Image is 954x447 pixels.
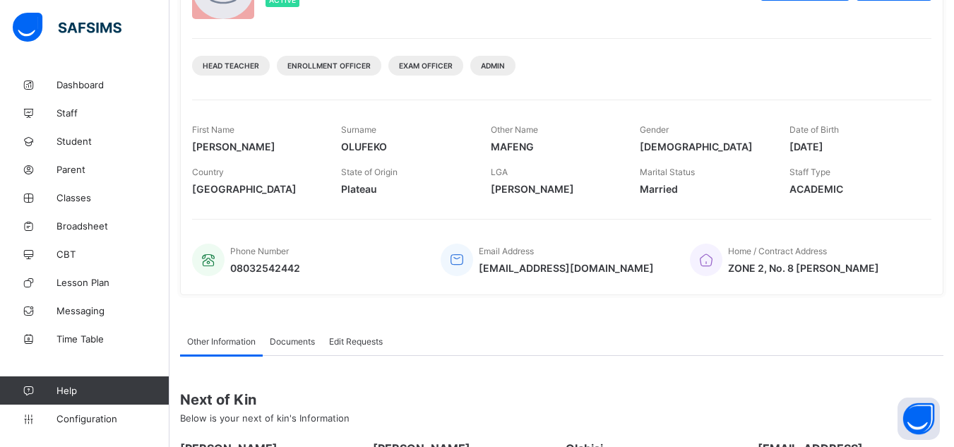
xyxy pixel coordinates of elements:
[789,167,830,177] span: Staff Type
[56,79,169,90] span: Dashboard
[230,262,300,274] span: 08032542442
[180,391,943,408] span: Next of Kin
[287,61,371,70] span: Enrollment Officer
[56,333,169,345] span: Time Table
[56,249,169,260] span: CBT
[728,262,879,274] span: ZONE 2, No. 8 [PERSON_NAME]
[640,183,768,195] span: Married
[187,336,256,347] span: Other Information
[56,192,169,203] span: Classes
[341,124,376,135] span: Surname
[56,136,169,147] span: Student
[329,336,383,347] span: Edit Requests
[898,398,940,440] button: Open asap
[192,167,224,177] span: Country
[640,124,669,135] span: Gender
[56,107,169,119] span: Staff
[56,164,169,175] span: Parent
[341,183,469,195] span: Plateau
[56,305,169,316] span: Messaging
[56,413,169,424] span: Configuration
[56,277,169,288] span: Lesson Plan
[728,246,827,256] span: Home / Contract Address
[789,124,839,135] span: Date of Birth
[56,220,169,232] span: Broadsheet
[491,141,619,153] span: MAFENG
[491,167,508,177] span: LGA
[789,183,917,195] span: ACADEMIC
[640,141,768,153] span: [DEMOGRAPHIC_DATA]
[789,141,917,153] span: [DATE]
[640,167,695,177] span: Marital Status
[192,183,320,195] span: [GEOGRAPHIC_DATA]
[203,61,259,70] span: Head Teacher
[479,262,654,274] span: [EMAIL_ADDRESS][DOMAIN_NAME]
[479,246,534,256] span: Email Address
[230,246,289,256] span: Phone Number
[13,13,121,42] img: safsims
[491,183,619,195] span: [PERSON_NAME]
[270,336,315,347] span: Documents
[192,124,234,135] span: First Name
[399,61,453,70] span: Exam Officer
[481,61,505,70] span: Admin
[56,385,169,396] span: Help
[192,141,320,153] span: [PERSON_NAME]
[341,167,398,177] span: State of Origin
[180,412,350,424] span: Below is your next of kin's Information
[341,141,469,153] span: OLUFEKO
[491,124,538,135] span: Other Name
